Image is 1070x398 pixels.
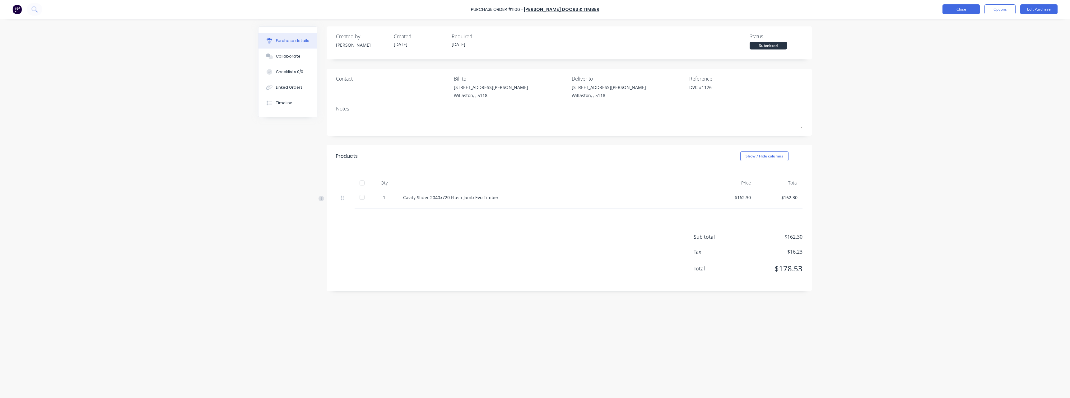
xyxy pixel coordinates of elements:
div: [PERSON_NAME] [336,42,389,48]
div: Timeline [276,100,292,106]
a: [PERSON_NAME] Doors & Timber [524,6,599,12]
div: Created by [336,33,389,40]
button: Linked Orders [258,80,317,95]
img: Factory [12,5,22,14]
div: Products [336,152,358,160]
div: Deliver to [572,75,685,82]
div: Total [756,177,802,189]
div: [STREET_ADDRESS][PERSON_NAME] [454,84,528,91]
button: Purchase details [258,33,317,49]
div: Purchase details [276,38,309,44]
div: Required [452,33,505,40]
div: Reference [689,75,802,82]
div: Price [709,177,756,189]
span: $16.23 [740,248,802,255]
div: Contact [336,75,449,82]
div: Purchase Order #1106 - [471,6,523,13]
span: $178.53 [740,263,802,274]
div: Created [394,33,447,40]
span: Total [694,265,740,272]
div: Willaston, , 5118 [572,92,646,99]
span: $162.30 [740,233,802,241]
button: Collaborate [258,49,317,64]
button: Checklists 0/0 [258,64,317,80]
div: [STREET_ADDRESS][PERSON_NAME] [572,84,646,91]
button: Close [942,4,980,14]
button: Edit Purchase [1020,4,1058,14]
div: Status [750,33,802,40]
div: Submitted [750,42,787,49]
div: Qty [370,177,398,189]
div: $162.30 [714,194,751,201]
div: Linked Orders [276,85,303,90]
div: $162.30 [761,194,798,201]
div: Collaborate [276,54,300,59]
div: 1 [375,194,393,201]
div: Cavity Slider 2040x720 Flush Jamb Evo Timber [403,194,704,201]
span: Sub total [694,233,740,241]
button: Show / Hide columns [740,151,789,161]
div: Bill to [454,75,567,82]
textarea: DVC #1126 [689,84,767,98]
button: Options [984,4,1016,14]
div: Checklists 0/0 [276,69,303,75]
span: Tax [694,248,740,255]
div: Willaston, , 5118 [454,92,528,99]
button: Timeline [258,95,317,111]
div: Notes [336,105,802,112]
